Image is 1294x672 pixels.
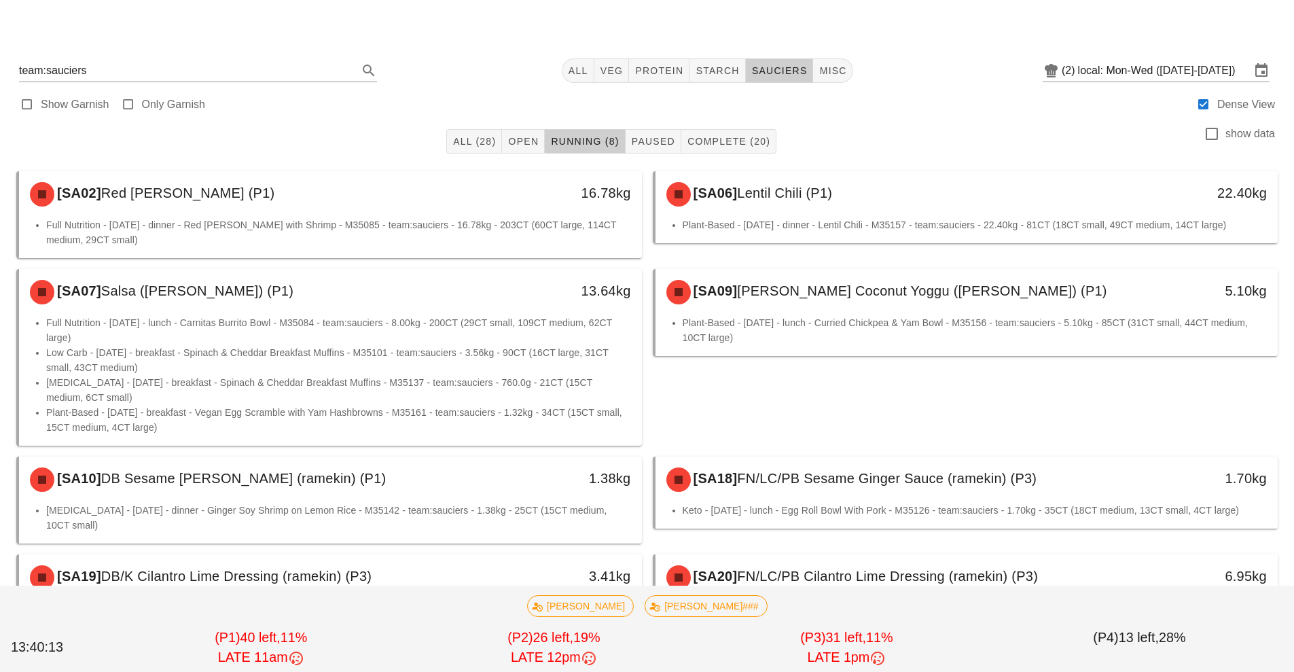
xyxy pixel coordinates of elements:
li: Plant-Based - [DATE] - dinner - Lentil Chili - M35157 - team:sauciers - 22.40kg - 81CT (18CT smal... [683,217,1268,232]
li: Full Nutrition - [DATE] - dinner - Red [PERSON_NAME] with Shrimp - M35085 - team:sauciers - 16.78... [46,217,631,247]
span: starch [695,65,739,76]
span: [SA18] [691,471,738,486]
div: LATE 11am [118,648,405,668]
span: Paused [631,136,675,147]
button: All [562,58,594,83]
li: Full Nutrition - [DATE] - lunch - Carnitas Burrito Bowl - M35084 - team:sauciers - 8.00kg - 200CT... [46,315,631,345]
button: Open [502,129,545,154]
span: [PERSON_NAME]### [653,596,759,616]
span: 40 left, [240,630,280,645]
span: 31 left, [826,630,866,645]
span: Lentil Chili (P1) [737,185,832,200]
li: Plant-Based - [DATE] - breakfast - Vegan Egg Scramble with Yam Hashbrowns - M35161 - team:saucier... [46,405,631,435]
div: 13.64kg [492,280,630,302]
button: Complete (20) [681,129,776,154]
li: Low Carb - [DATE] - breakfast - Spinach & Cheddar Breakfast Muffins - M35101 - team:sauciers - 3.... [46,345,631,375]
span: FN/LC/PB Cilantro Lime Dressing (ramekin) (P3) [737,569,1038,584]
button: Paused [626,129,681,154]
button: All (28) [446,129,502,154]
button: starch [689,58,745,83]
span: [SA20] [691,569,738,584]
div: LATE 1pm [703,648,990,668]
li: Plant-Based - [DATE] - lunch - Curried Chickpea & Yam Bowl - M35156 - team:sauciers - 5.10kg - 85... [683,315,1268,345]
span: [PERSON_NAME] Coconut Yoggu ([PERSON_NAME]) (P1) [737,283,1107,298]
span: [PERSON_NAME] [536,596,625,616]
div: 6.95kg [1129,565,1267,587]
span: DB/K Cilantro Lime Dressing (ramekin) (P3) [101,569,372,584]
span: Open [507,136,539,147]
span: DB Sesame [PERSON_NAME] (ramekin) (P1) [101,471,387,486]
div: (P1) 11% [115,625,408,671]
span: [SA07] [54,283,101,298]
span: veg [600,65,624,76]
div: 3.41kg [492,565,630,587]
div: 13:40:13 [8,635,115,660]
div: 1.70kg [1129,467,1267,489]
button: sauciers [746,58,814,83]
span: [SA09] [691,283,738,298]
span: [SA02] [54,185,101,200]
span: [SA06] [691,185,738,200]
button: veg [594,58,630,83]
div: (P3) 11% [700,625,993,671]
span: 13 left, [1119,630,1159,645]
li: Keto - [DATE] - lunch - Egg Roll Bowl With Pork - M35126 - team:sauciers - 1.70kg - 35CT (18CT me... [683,503,1268,518]
span: All (28) [452,136,496,147]
div: 16.78kg [492,182,630,204]
div: 1.38kg [492,467,630,489]
button: protein [629,58,689,83]
span: misc [819,65,846,76]
span: sauciers [751,65,808,76]
span: 26 left, [533,630,573,645]
div: (P4) 28% [993,625,1286,671]
span: Complete (20) [687,136,770,147]
span: All [568,65,588,76]
span: FN/LC/PB Sesame Ginger Sauce (ramekin) (P3) [737,471,1037,486]
div: LATE 12pm [410,648,698,668]
button: Running (8) [545,129,625,154]
label: Dense View [1217,98,1275,111]
div: 5.10kg [1129,280,1267,302]
span: [SA10] [54,471,101,486]
span: [SA19] [54,569,101,584]
label: show data [1225,127,1275,141]
span: Running (8) [550,136,619,147]
span: protein [634,65,683,76]
li: [MEDICAL_DATA] - [DATE] - dinner - Ginger Soy Shrimp on Lemon Rice - M35142 - team:sauciers - 1.3... [46,503,631,533]
div: (P2) 19% [408,625,700,671]
div: (2) [1062,64,1078,77]
span: Salsa ([PERSON_NAME]) (P1) [101,283,293,298]
label: Show Garnish [41,98,109,111]
label: Only Garnish [142,98,205,111]
span: Red [PERSON_NAME] (P1) [101,185,275,200]
div: 22.40kg [1129,182,1267,204]
li: [MEDICAL_DATA] - [DATE] - breakfast - Spinach & Cheddar Breakfast Muffins - M35137 - team:saucier... [46,375,631,405]
button: misc [813,58,852,83]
